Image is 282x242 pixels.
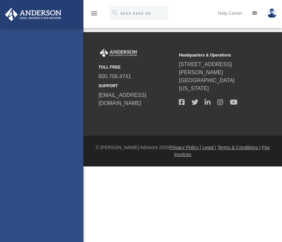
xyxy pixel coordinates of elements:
i: search [111,9,119,16]
small: SUPPORT [98,83,174,89]
small: Headquarters & Operations [179,52,255,58]
a: Privacy Policy | [170,145,201,150]
a: Legal | [202,145,216,150]
div: © [PERSON_NAME] Advisors 2025 [83,144,282,158]
a: 800.706.4741 [98,74,131,79]
i: menu [90,9,98,17]
small: TOLL FREE [98,64,174,70]
img: User Pic [267,8,277,18]
a: [STREET_ADDRESS][PERSON_NAME] [179,62,232,75]
a: menu [90,13,98,17]
img: Anderson Advisors Platinum Portal [98,49,138,57]
a: Terms & Conditions | [218,145,261,150]
img: Anderson Advisors Platinum Portal [3,8,63,21]
a: [EMAIL_ADDRESS][DOMAIN_NAME] [98,92,146,106]
a: [GEOGRAPHIC_DATA][US_STATE] [179,78,235,91]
